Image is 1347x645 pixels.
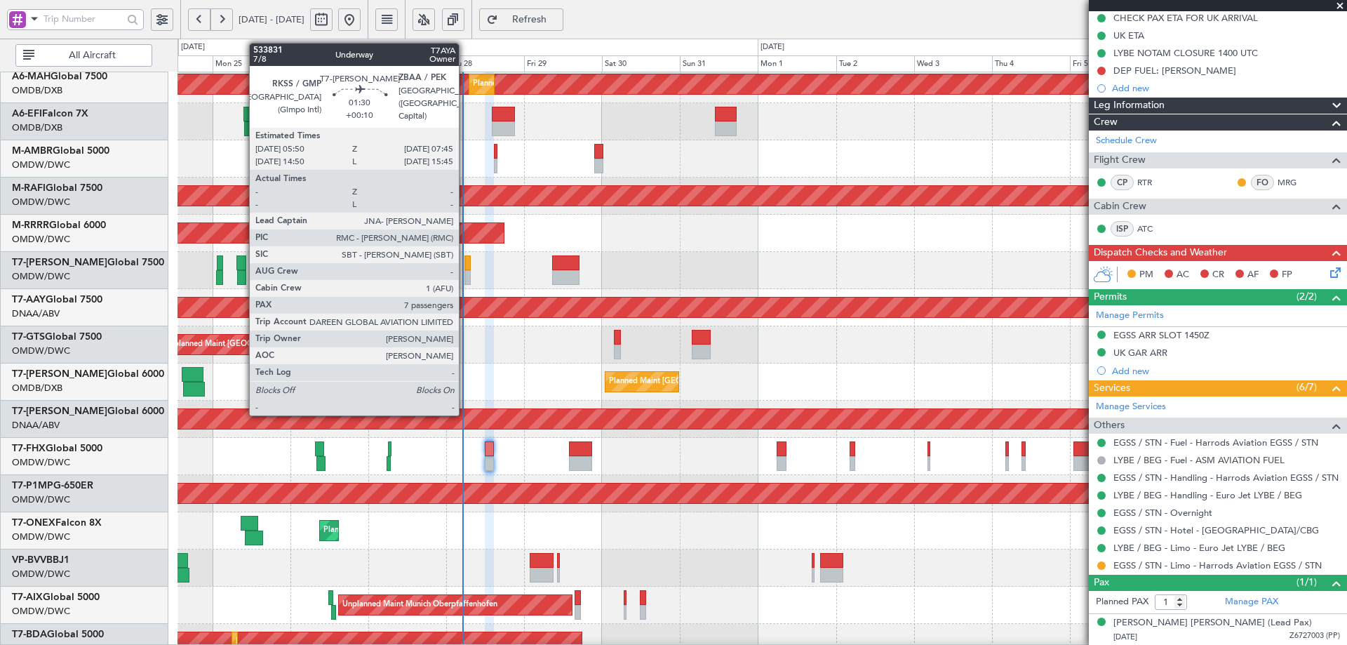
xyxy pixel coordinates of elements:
a: LYBE / BEG - Limo - Euro Jet LYBE / BEG [1113,542,1285,554]
div: Planned Maint [GEOGRAPHIC_DATA] ([GEOGRAPHIC_DATA] Intl) [609,371,843,392]
a: DNAA/ABV [12,307,60,320]
a: OMDW/DWC [12,493,70,506]
div: Fri 5 [1070,55,1148,72]
span: T7-FHX [12,444,46,453]
a: EGSS / STN - Limo - Harrods Aviation EGSS / STN [1113,559,1322,571]
div: EGSS ARR SLOT 1450Z [1113,329,1209,341]
span: T7-AAY [12,295,46,305]
div: LYBE NOTAM CLOSURE 1400 UTC [1113,47,1258,59]
div: Planned Maint Dubai (Al Maktoum Intl) [304,297,442,318]
a: EGSS / STN - Overnight [1113,507,1212,519]
a: EGSS / STN - Fuel - Harrods Aviation EGSS / STN [1113,437,1318,448]
div: Wed 27 [368,55,446,72]
span: Others [1094,418,1125,434]
a: M-RRRRGlobal 6000 [12,220,106,230]
a: EGSS / STN - Handling - Harrods Aviation EGSS / STN [1113,472,1339,484]
span: Z6727003 (PP) [1289,630,1340,642]
span: T7-ONEX [12,518,55,528]
a: OMDW/DWC [12,456,70,469]
span: Dispatch Checks and Weather [1094,245,1227,261]
a: T7-[PERSON_NAME]Global 7500 [12,258,164,267]
div: Mon 1 [758,55,836,72]
div: CP [1111,175,1134,190]
a: T7-[PERSON_NAME]Global 6000 [12,369,164,379]
a: OMDW/DWC [12,531,70,543]
span: All Aircraft [37,51,147,60]
span: A6-MAH [12,72,51,81]
span: M-RAFI [12,183,46,193]
a: T7-AAYGlobal 7500 [12,295,102,305]
a: OMDW/DWC [12,196,70,208]
span: T7-BDA [12,630,47,639]
div: Unplanned Maint [GEOGRAPHIC_DATA] (Seletar) [164,334,339,355]
a: DNAA/ABV [12,419,60,432]
div: DEP FUEL: [PERSON_NAME] [1113,65,1236,77]
span: (2/2) [1296,289,1317,304]
span: T7-AIX [12,592,43,602]
div: ISP [1111,221,1134,237]
span: Leg Information [1094,98,1165,114]
a: MRG [1278,176,1309,189]
span: Refresh [501,15,558,25]
a: OMDW/DWC [12,159,70,171]
div: UK ETA [1113,29,1144,41]
div: CHECK PAX ETA FOR UK ARRIVAL [1113,12,1258,24]
span: AC [1177,268,1189,282]
span: PM [1139,268,1153,282]
span: [DATE] - [DATE] [239,13,304,26]
div: Mon 25 [213,55,290,72]
a: Manage PAX [1225,595,1278,609]
span: FP [1282,268,1292,282]
span: Crew [1094,114,1118,131]
a: T7-GTSGlobal 7500 [12,332,102,342]
span: Cabin Crew [1094,199,1146,215]
span: [DATE] [1113,632,1137,642]
a: ATC [1137,222,1169,235]
span: M-RRRR [12,220,49,230]
a: VP-BVVBBJ1 [12,555,69,565]
div: AOG Maint [GEOGRAPHIC_DATA] (Dubai Intl) [274,111,438,132]
div: Sat 30 [602,55,680,72]
span: (1/1) [1296,575,1317,590]
div: Add new [1112,365,1340,377]
button: Refresh [479,8,563,31]
div: [DATE] [181,41,205,53]
a: T7-AIXGlobal 5000 [12,592,100,602]
span: CR [1212,268,1224,282]
div: [PERSON_NAME] [PERSON_NAME] (Lead Pax) [1113,616,1312,630]
div: Fri 29 [524,55,602,72]
div: Thu 28 [446,55,524,72]
div: Planned Maint [GEOGRAPHIC_DATA] ([GEOGRAPHIC_DATA] Intl) [411,111,645,132]
div: Wed 3 [914,55,992,72]
a: A6-MAHGlobal 7500 [12,72,107,81]
a: A6-EFIFalcon 7X [12,109,88,119]
a: OMDB/DXB [12,121,62,134]
span: Pax [1094,575,1109,591]
a: RTR [1137,176,1169,189]
a: M-RAFIGlobal 7500 [12,183,102,193]
a: Schedule Crew [1096,134,1157,148]
div: UK GAR ARR [1113,347,1167,359]
div: Thu 4 [992,55,1070,72]
span: A6-EFI [12,109,42,119]
label: Planned PAX [1096,595,1148,609]
span: M-AMBR [12,146,53,156]
a: Manage Services [1096,400,1166,414]
div: FO [1251,175,1274,190]
a: OMDB/DXB [12,84,62,97]
a: LYBE / BEG - Handling - Euro Jet LYBE / BEG [1113,489,1302,501]
div: Planned Maint [GEOGRAPHIC_DATA] ([GEOGRAPHIC_DATA] Intl) [308,371,542,392]
a: OMDW/DWC [12,568,70,580]
span: T7-P1MP [12,481,53,491]
span: (6/7) [1296,380,1317,394]
input: Trip Number [43,8,123,29]
span: T7-[PERSON_NAME] [12,406,107,416]
span: VP-BVV [12,555,46,565]
button: All Aircraft [15,44,152,67]
span: T7-[PERSON_NAME] [12,258,107,267]
div: Tue 2 [836,55,914,72]
div: Add new [1112,82,1340,94]
div: Planned Maint Dubai (Al Maktoum Intl) [330,185,468,206]
div: Sun 31 [680,55,758,72]
div: Unplanned Maint Munich Oberpfaffenhofen [342,594,497,616]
